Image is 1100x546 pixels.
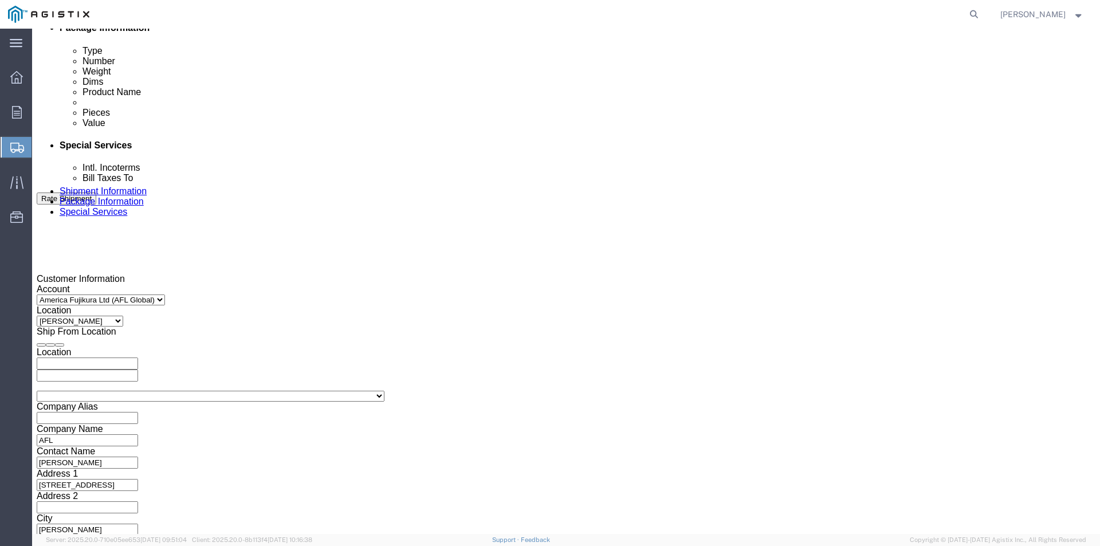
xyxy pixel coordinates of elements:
[8,6,89,23] img: logo
[521,536,550,543] a: Feedback
[268,536,312,543] span: [DATE] 10:16:38
[140,536,187,543] span: [DATE] 09:51:04
[46,536,187,543] span: Server: 2025.20.0-710e05ee653
[910,535,1086,545] span: Copyright © [DATE]-[DATE] Agistix Inc., All Rights Reserved
[492,536,521,543] a: Support
[192,536,312,543] span: Client: 2025.20.0-8b113f4
[32,29,1100,534] iframe: FS Legacy Container
[1000,7,1085,21] button: [PERSON_NAME]
[1000,8,1066,21] span: David Landers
